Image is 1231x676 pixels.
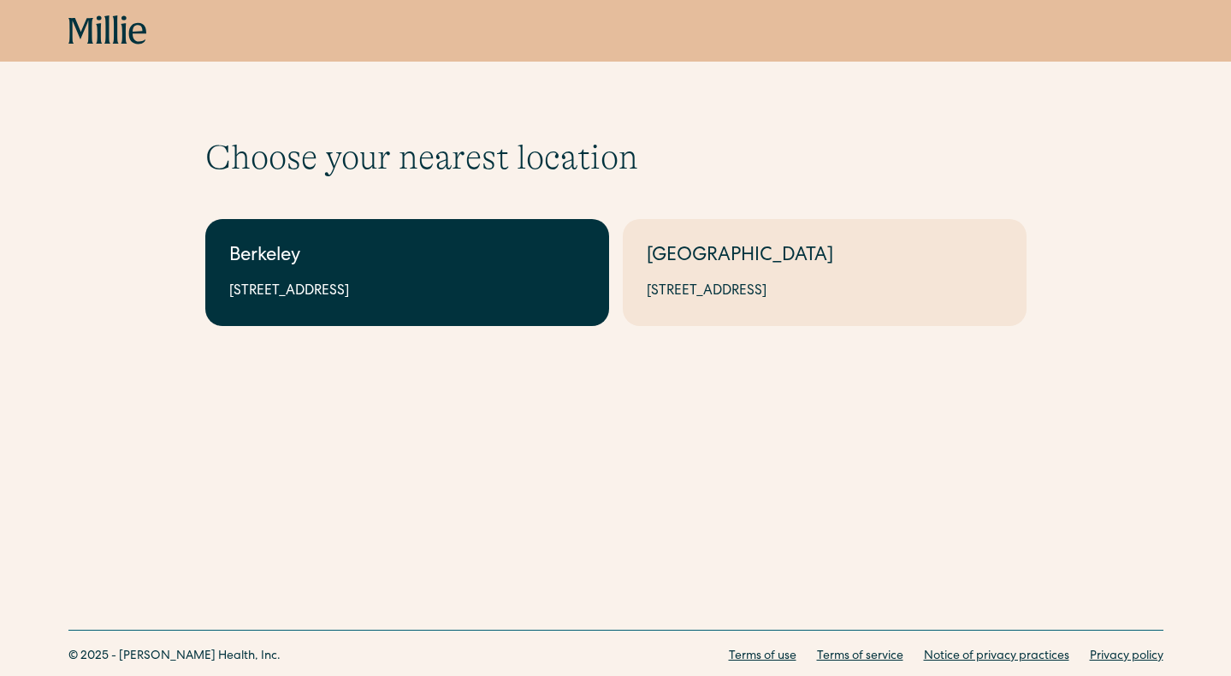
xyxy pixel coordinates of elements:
a: home [68,15,147,46]
a: Terms of service [817,648,903,666]
a: Berkeley[STREET_ADDRESS] [205,219,609,326]
a: [GEOGRAPHIC_DATA][STREET_ADDRESS] [623,219,1027,326]
a: Privacy policy [1090,648,1163,666]
a: Terms of use [729,648,796,666]
div: [GEOGRAPHIC_DATA] [647,243,1003,271]
div: Berkeley [229,243,585,271]
div: © 2025 - [PERSON_NAME] Health, Inc. [68,648,281,666]
div: [STREET_ADDRESS] [229,282,585,302]
div: [STREET_ADDRESS] [647,282,1003,302]
a: Notice of privacy practices [924,648,1069,666]
h1: Choose your nearest location [205,137,1027,178]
